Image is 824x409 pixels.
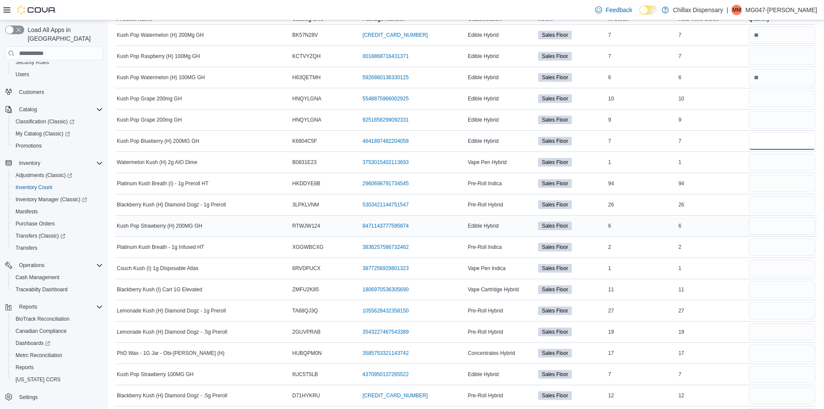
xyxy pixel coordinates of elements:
[362,371,409,378] a: 4370950137265522
[468,180,502,187] span: Pre-Roll Indica
[16,364,34,371] span: Reports
[362,286,409,293] a: 1806970536305690
[677,242,747,252] div: 2
[12,314,103,324] span: BioTrack Reconciliation
[542,74,568,81] span: Sales Floor
[12,314,73,324] a: BioTrack Reconciliation
[12,326,70,336] a: Canadian Compliance
[2,157,106,169] button: Inventory
[677,200,747,210] div: 26
[362,138,409,145] a: 4641897482204058
[16,104,103,115] span: Catalog
[9,283,106,296] button: Traceabilty Dashboard
[16,286,67,293] span: Traceabilty Dashboard
[538,94,572,103] span: Sales Floor
[12,284,71,295] a: Traceabilty Dashboard
[9,128,106,140] a: My Catalog (Classic)
[12,374,103,385] span: Washington CCRS
[292,286,319,293] span: ZMFU2K85
[16,392,103,403] span: Settings
[12,231,103,241] span: Transfers (Classic)
[12,219,103,229] span: Purchase Orders
[12,141,103,151] span: Promotions
[9,193,106,206] a: Inventory Manager (Classic)
[468,116,498,123] span: Edible Hybrid
[606,263,677,274] div: 1
[468,222,498,229] span: Edible Hybrid
[16,118,74,125] span: Classification (Classic)
[606,178,677,189] div: 94
[9,56,106,68] button: Security Roles
[12,194,90,205] a: Inventory Manager (Classic)
[362,328,409,335] a: 3543227467543389
[606,115,677,125] div: 9
[677,263,747,274] div: 1
[677,369,747,380] div: 7
[362,350,409,357] a: 3585753321143742
[362,53,409,60] a: 0018868716431371
[468,307,503,314] span: Pre-Roll Hybrid
[117,74,205,81] span: Kush Pop Watermelon (H) 100MG GH
[468,371,498,378] span: Edible Hybrid
[292,265,321,272] span: 6RVDPUCX
[16,316,70,322] span: BioTrack Reconciliation
[292,138,317,145] span: K6804C5F
[19,262,45,269] span: Operations
[16,352,62,359] span: Metrc Reconciliation
[362,95,409,102] a: 5548875966002925
[292,159,317,166] span: B0831E23
[9,325,106,337] button: Canadian Compliance
[468,265,505,272] span: Vape Pen Indica
[292,328,321,335] span: 2GUVPRAB
[292,201,319,208] span: 3LPKLVNM
[19,106,37,113] span: Catalog
[24,26,103,43] span: Load All Apps in [GEOGRAPHIC_DATA]
[12,57,52,68] a: Security Roles
[12,116,103,127] span: Classification (Classic)
[538,179,572,188] span: Sales Floor
[292,74,321,81] span: H63QETMH
[468,392,503,399] span: Pre-Roll Hybrid
[606,390,677,401] div: 12
[362,74,409,81] a: 5926860136330125
[292,392,320,399] span: D71HYKRU
[16,184,52,191] span: Inventory Count
[16,130,70,137] span: My Catalog (Classic)
[117,180,208,187] span: Platinum Kush Breath (I) - 1g Preroll HT
[12,129,103,139] span: My Catalog (Classic)
[606,348,677,358] div: 17
[362,116,409,123] a: 9251858299092331
[677,136,747,146] div: 7
[16,59,49,66] span: Security Roles
[538,243,572,251] span: Sales Floor
[12,69,103,80] span: Users
[16,71,29,78] span: Users
[9,242,106,254] button: Transfers
[117,53,200,60] span: Kush Pop Raspberry (H) 100Mg GH
[542,137,568,145] span: Sales Floor
[16,260,48,271] button: Operations
[468,32,498,39] span: Edible Hybrid
[19,394,38,401] span: Settings
[362,201,409,208] a: 5303421144751547
[2,301,106,313] button: Reports
[12,243,103,253] span: Transfers
[606,51,677,61] div: 7
[538,31,572,39] span: Sales Floor
[19,160,40,167] span: Inventory
[606,221,677,231] div: 6
[16,208,38,215] span: Manifests
[12,69,32,80] a: Users
[16,260,103,271] span: Operations
[362,265,409,272] a: 3877256929801323
[16,142,42,149] span: Promotions
[19,303,37,310] span: Reports
[2,259,106,271] button: Operations
[292,222,320,229] span: RTWJW124
[16,158,44,168] button: Inventory
[292,244,324,251] span: XGGWBCXG
[362,244,409,251] a: 3836257586732462
[731,5,742,15] div: MG047-Maya Espinoza
[117,222,202,229] span: Kush Pop Strawberry (H) 200MG GH
[17,6,56,14] img: Cova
